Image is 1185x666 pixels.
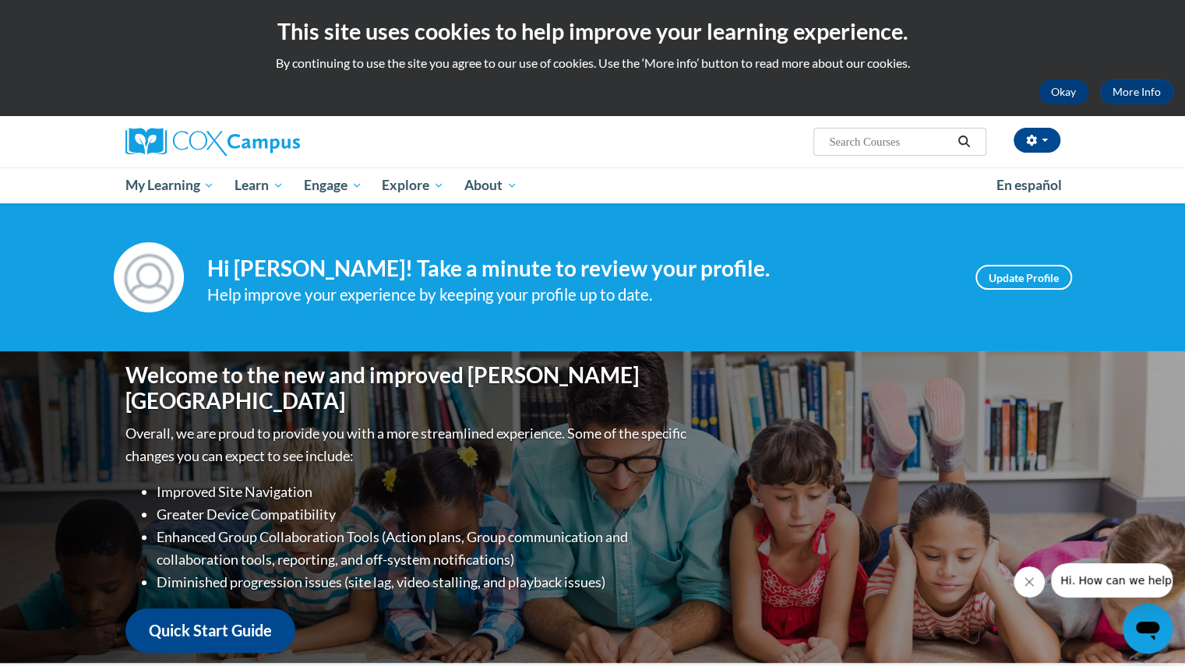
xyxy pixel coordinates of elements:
span: Explore [382,176,444,195]
span: En español [996,177,1062,193]
div: Main menu [102,167,1084,203]
a: About [454,167,527,203]
h1: Welcome to the new and improved [PERSON_NAME][GEOGRAPHIC_DATA] [125,362,690,414]
img: Cox Campus [125,128,300,156]
button: Account Settings [1014,128,1060,153]
iframe: Close message [1014,566,1045,597]
input: Search Courses [827,132,952,151]
button: Okay [1039,79,1088,104]
h4: Hi [PERSON_NAME]! Take a minute to review your profile. [207,255,952,282]
a: Update Profile [975,265,1072,290]
p: By continuing to use the site you agree to our use of cookies. Use the ‘More info’ button to read... [12,55,1173,72]
li: Diminished progression issues (site lag, video stalling, and playback issues) [157,571,690,594]
a: En español [986,169,1072,202]
span: Engage [304,176,362,195]
img: Profile Image [114,242,184,312]
a: More Info [1100,79,1173,104]
li: Improved Site Navigation [157,481,690,503]
span: About [464,176,517,195]
li: Greater Device Compatibility [157,503,690,526]
a: My Learning [115,167,225,203]
iframe: Button to launch messaging window [1123,604,1173,654]
a: Quick Start Guide [125,608,295,653]
span: Hi. How can we help? [9,11,126,23]
p: Overall, we are proud to provide you with a more streamlined experience. Some of the specific cha... [125,422,690,467]
span: Learn [235,176,284,195]
h2: This site uses cookies to help improve your learning experience. [12,16,1173,47]
div: Help improve your experience by keeping your profile up to date. [207,282,952,308]
a: Cox Campus [125,128,421,156]
button: Search [952,132,975,151]
iframe: Message from company [1051,563,1173,597]
span: My Learning [125,176,214,195]
a: Learn [224,167,294,203]
a: Engage [294,167,372,203]
a: Explore [372,167,454,203]
li: Enhanced Group Collaboration Tools (Action plans, Group communication and collaboration tools, re... [157,526,690,571]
